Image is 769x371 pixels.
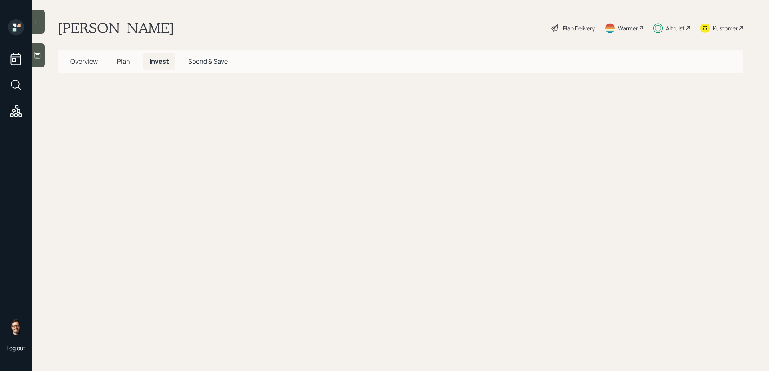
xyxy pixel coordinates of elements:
span: Overview [70,57,98,66]
div: Kustomer [713,24,738,32]
div: Warmer [618,24,638,32]
span: Spend & Save [188,57,228,66]
div: Plan Delivery [563,24,595,32]
div: Altruist [666,24,685,32]
h1: [PERSON_NAME] [58,19,174,37]
div: Log out [6,344,26,352]
span: Plan [117,57,130,66]
img: sami-boghos-headshot.png [8,319,24,335]
span: Invest [149,57,169,66]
